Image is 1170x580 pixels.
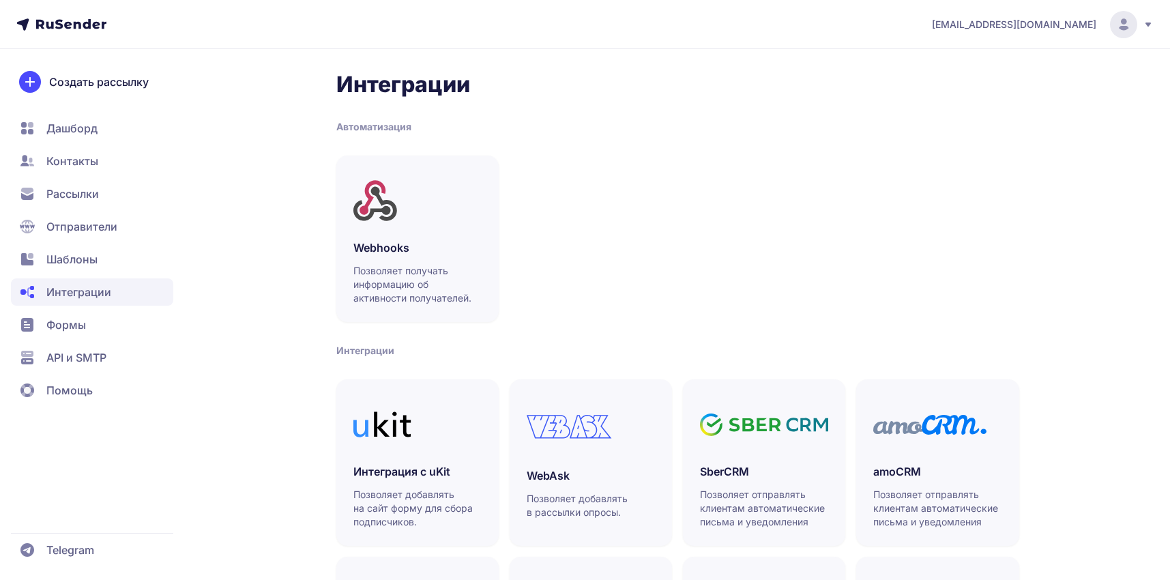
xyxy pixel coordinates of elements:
[46,542,94,558] span: Telegram
[46,284,111,300] span: Интеграции
[46,153,98,169] span: Контакты
[336,120,1019,134] div: Автоматизация
[336,379,499,546] a: Интеграция с uKitПозволяет добавлять на сайт форму для сбора подписчиков.
[336,156,499,322] a: WebhooksПозволяет получать информацию об активности получателей.
[49,74,149,90] span: Создать рассылку
[527,492,655,519] p: Позволяет добавлять в рассылки опросы.
[932,18,1096,31] span: [EMAIL_ADDRESS][DOMAIN_NAME]
[46,317,86,333] span: Формы
[353,264,482,305] p: Позволяет получать информацию об активности получателей.
[46,186,99,202] span: Рассылки
[527,467,655,484] h3: WebAsk
[353,240,482,256] h3: Webhooks
[510,379,672,546] a: WebAskПозволяет добавлять в рассылки опросы.
[856,379,1019,546] a: amoCRMПозволяет отправлять клиентам автоматические письма и уведомления
[46,349,106,366] span: API и SMTP
[11,536,173,564] a: Telegram
[700,488,828,529] p: Позволяет отправлять клиентам автоматические письма и уведомления
[353,488,482,529] p: Позволяет добавлять на сайт форму для сбора подписчиков.
[683,379,845,546] a: SberCRMПозволяет отправлять клиентам автоматические письма и уведомления
[353,463,482,480] h3: Интеграция с uKit
[700,463,828,480] h3: SberCRM
[336,344,1019,358] div: Интеграции
[873,488,1001,529] p: Позволяет отправлять клиентам автоматические письма и уведомления
[46,251,98,267] span: Шаблоны
[46,218,117,235] span: Отправители
[873,463,1001,480] h3: amoCRM
[336,71,1019,98] h2: Интеграции
[46,382,93,398] span: Помощь
[46,120,98,136] span: Дашборд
